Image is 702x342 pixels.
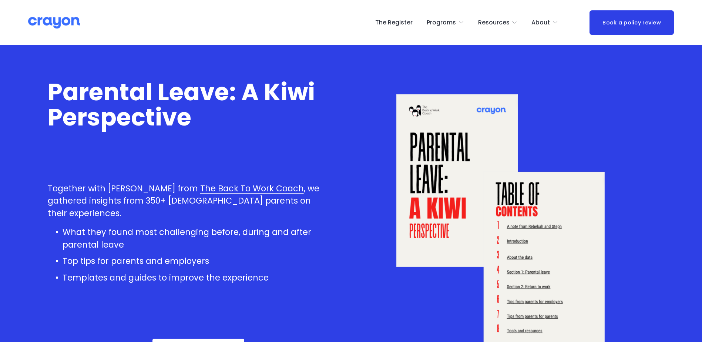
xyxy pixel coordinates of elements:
span: Resources [478,17,510,28]
img: Crayon [28,16,80,29]
span: The Back To Work Coach [200,182,304,194]
span: Programs [427,17,456,28]
a: folder dropdown [478,17,518,28]
span: About [531,17,550,28]
h1: Parental Leave: A Kiwi Perspective [48,80,324,130]
a: The Register [375,17,413,28]
a: folder dropdown [531,17,558,28]
a: The Back To Work Coach [198,182,304,194]
iframe: Tidio Chat [599,294,699,329]
p: Together with [PERSON_NAME] from , we gathered insights from 350+ [DEMOGRAPHIC_DATA] parents on t... [48,182,324,220]
p: Top tips for parents and employers [63,255,324,268]
p: Templates and guides to improve the experience [63,272,324,284]
a: Book a policy review [590,10,674,34]
p: What they found most challenging before, during and after parental leave [63,226,324,251]
a: folder dropdown [427,17,464,28]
